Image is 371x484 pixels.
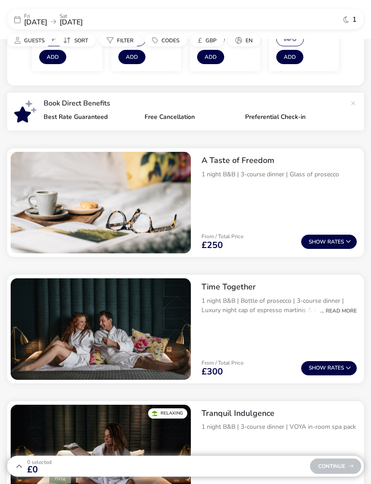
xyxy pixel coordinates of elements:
[39,50,66,65] button: Add
[310,459,361,474] div: Continue
[197,50,224,65] button: Add
[190,34,228,47] naf-pibe-menu-bar-item: £GBP
[228,34,264,47] naf-pibe-menu-bar-item: en
[56,34,99,47] naf-pibe-menu-bar-item: Sort
[117,37,133,44] span: Filter
[202,156,357,166] h2: A Taste of Freedom
[190,34,224,47] button: £GBP
[202,297,357,315] p: 1 night B&B | Bottle of prosecco | 3-course dinner | Luxury night cap of espresso martinis & salt...
[60,13,83,19] p: Sat
[7,34,56,47] naf-pibe-menu-bar-item: Guests
[99,34,145,47] naf-pibe-menu-bar-item: Filter
[24,17,47,27] span: [DATE]
[202,234,243,240] p: From / Total Price
[27,465,52,474] span: £0
[202,368,223,377] span: £300
[246,37,253,44] span: en
[198,36,202,45] i: £
[352,16,357,23] span: 1
[202,241,223,250] span: £250
[24,37,44,44] span: Guests
[206,37,217,44] span: GBP
[318,464,354,469] span: Continue
[7,34,52,47] button: Guests
[194,149,364,203] div: A Taste of Freedom1 night B&B | 3-course dinner | Glass of prosecco
[11,152,191,254] swiper-slide: 1 / 1
[74,37,88,44] span: Sort
[44,100,346,107] p: Book Direct Benefits
[145,34,190,47] naf-pibe-menu-bar-item: Codes
[245,114,339,121] p: Preferential Check-in
[60,17,83,27] span: [DATE]
[145,34,187,47] button: Codes
[118,50,145,65] button: Add
[301,362,357,376] button: ShowRates
[309,366,327,371] span: Show
[27,459,52,466] span: 0 Selected
[44,114,137,121] p: Best Rate Guaranteed
[316,307,357,315] div: ... Read More
[148,409,187,419] div: Relaxing
[228,34,260,47] button: en
[194,275,364,329] div: Time Together1 night B&B | Bottle of prosecco | 3-course dinner | Luxury night cap of espresso ma...
[194,402,364,456] div: Tranquil Indulgence1 night B&B | 3-course dinner | VOYA in-room spa pack
[276,50,303,65] button: Add
[202,423,357,432] p: 1 night B&B | 3-course dinner | VOYA in-room spa pack
[309,240,327,245] span: Show
[161,37,179,44] span: Codes
[7,9,364,30] div: Fri[DATE]Sat[DATE]1
[202,170,357,179] p: 1 night B&B | 3-course dinner | Glass of prosecco
[24,13,47,19] p: Fri
[11,279,191,380] swiper-slide: 1 / 1
[99,34,141,47] button: Filter
[202,361,243,366] p: From / Total Price
[202,409,357,419] h2: Tranquil Indulgence
[301,235,357,249] button: ShowRates
[56,34,96,47] button: Sort
[202,282,357,293] h2: Time Together
[145,114,238,121] p: Free Cancellation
